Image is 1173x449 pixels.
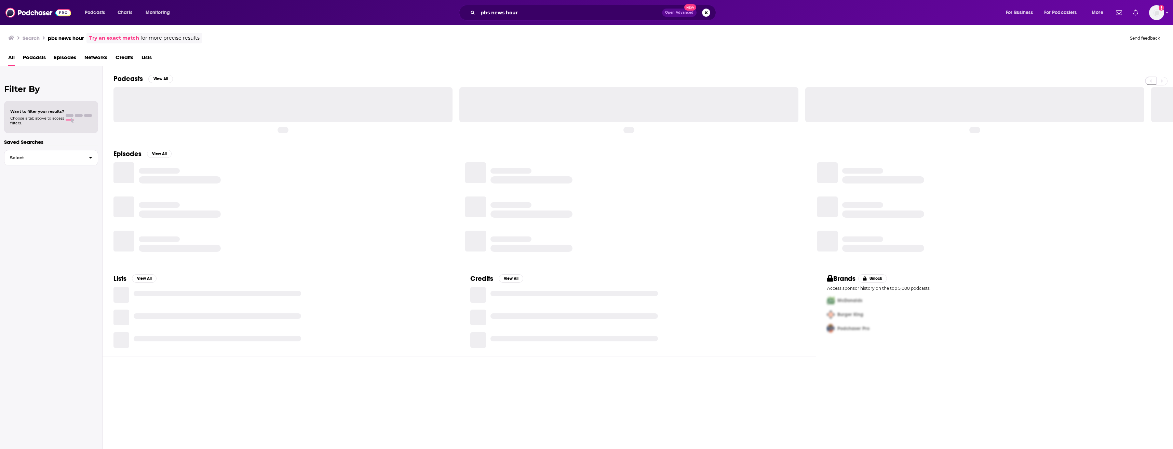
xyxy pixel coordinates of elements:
span: for more precise results [140,34,200,42]
img: First Pro Logo [824,294,837,308]
button: View All [148,75,173,83]
span: Podcasts [85,8,105,17]
span: Charts [118,8,132,17]
svg: Add a profile image [1159,5,1164,11]
span: McDonalds [837,298,862,303]
img: Podchaser - Follow, Share and Rate Podcasts [5,6,71,19]
a: PodcastsView All [113,74,173,83]
a: All [8,52,15,66]
h2: Brands [827,274,855,283]
a: CreditsView All [470,274,523,283]
a: Charts [113,7,136,18]
span: Open Advanced [665,11,693,14]
span: Choose a tab above to access filters. [10,116,64,125]
button: Unlock [858,274,887,283]
span: New [684,4,697,11]
button: Select [4,150,98,165]
a: Episodes [54,52,76,66]
button: open menu [80,7,114,18]
span: Burger King [837,312,863,317]
p: Saved Searches [4,139,98,145]
button: Show profile menu [1149,5,1164,20]
a: Podcasts [23,52,46,66]
span: Monitoring [146,8,170,17]
h2: Filter By [4,84,98,94]
span: For Business [1006,8,1033,17]
h3: Search [23,35,40,41]
a: Show notifications dropdown [1113,7,1125,18]
input: Search podcasts, credits, & more... [478,7,662,18]
a: EpisodesView All [113,150,172,158]
span: Podchaser Pro [837,326,869,331]
span: More [1092,8,1103,17]
button: open menu [1040,7,1087,18]
a: Lists [141,52,152,66]
span: Select [4,155,83,160]
span: Want to filter your results? [10,109,64,114]
img: Third Pro Logo [824,322,837,336]
span: For Podcasters [1044,8,1077,17]
a: ListsView All [113,274,157,283]
img: User Profile [1149,5,1164,20]
h2: Episodes [113,150,141,158]
button: open menu [1087,7,1112,18]
span: Logged in as cgiron [1149,5,1164,20]
button: open menu [1001,7,1041,18]
button: View All [132,274,157,283]
a: Try an exact match [89,34,139,42]
img: Second Pro Logo [824,308,837,322]
button: View All [499,274,523,283]
button: open menu [141,7,179,18]
div: Search podcasts, credits, & more... [466,5,723,21]
a: Networks [84,52,107,66]
button: Open AdvancedNew [662,9,697,17]
h3: pbs news hour [48,35,84,41]
button: View All [147,150,172,158]
p: Access sponsor history on the top 5,000 podcasts. [827,286,1162,291]
h2: Lists [113,274,126,283]
button: Send feedback [1128,35,1162,41]
h2: Podcasts [113,74,143,83]
a: Credits [116,52,133,66]
a: Show notifications dropdown [1130,7,1141,18]
h2: Credits [470,274,493,283]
